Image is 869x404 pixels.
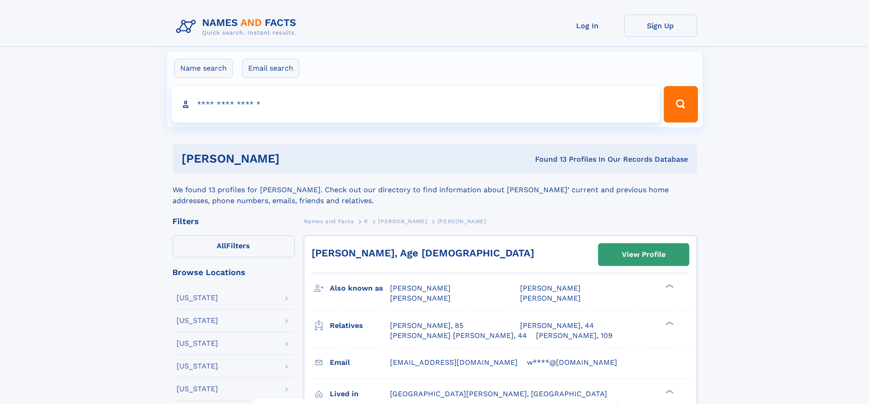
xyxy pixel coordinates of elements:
img: Logo Names and Facts [172,15,304,39]
span: [GEOGRAPHIC_DATA][PERSON_NAME], [GEOGRAPHIC_DATA] [390,389,607,398]
div: We found 13 profiles for [PERSON_NAME]. Check out our directory to find information about [PERSON... [172,174,697,206]
span: [EMAIL_ADDRESS][DOMAIN_NAME] [390,358,518,367]
div: [US_STATE] [177,317,218,324]
a: [PERSON_NAME], 109 [536,331,613,341]
span: [PERSON_NAME] [520,284,581,292]
h3: Lived in [330,386,390,402]
a: View Profile [598,244,689,266]
div: ❯ [663,389,674,394]
div: Found 13 Profiles In Our Records Database [407,154,688,164]
a: Sign Up [624,15,697,37]
div: [US_STATE] [177,363,218,370]
span: R [364,218,368,225]
h3: Email [330,355,390,370]
a: R [364,215,368,227]
a: [PERSON_NAME], 85 [390,321,463,331]
h1: [PERSON_NAME] [182,153,407,164]
span: [PERSON_NAME] [390,284,451,292]
label: Email search [242,59,299,78]
input: search input [172,86,660,123]
a: Names and Facts [304,215,354,227]
div: View Profile [622,244,666,265]
a: Log In [551,15,624,37]
label: Name search [174,59,233,78]
a: [PERSON_NAME], Age [DEMOGRAPHIC_DATA] [312,247,534,259]
a: [PERSON_NAME] [378,215,427,227]
a: [PERSON_NAME], 44 [520,321,594,331]
h3: Relatives [330,318,390,333]
label: Filters [172,235,295,257]
div: [US_STATE] [177,340,218,347]
div: [US_STATE] [177,294,218,302]
span: [PERSON_NAME] [378,218,427,225]
span: All [217,241,226,250]
div: ❯ [663,283,674,289]
span: [PERSON_NAME] [437,218,486,225]
a: [PERSON_NAME] [PERSON_NAME], 44 [390,331,527,341]
div: ❯ [663,320,674,326]
button: Search Button [664,86,697,123]
span: [PERSON_NAME] [390,294,451,302]
h3: Also known as [330,281,390,296]
div: [US_STATE] [177,385,218,393]
span: [PERSON_NAME] [520,294,581,302]
div: Browse Locations [172,268,295,276]
div: Filters [172,217,295,225]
